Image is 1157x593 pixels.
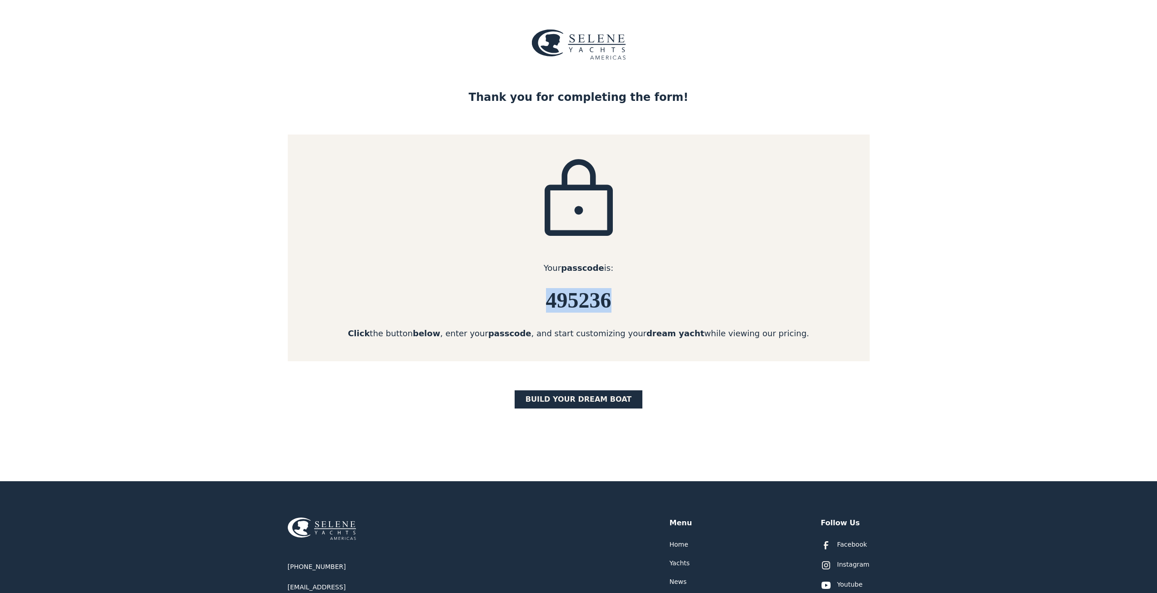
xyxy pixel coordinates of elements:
[288,289,870,313] h6: 495236
[646,329,704,338] strong: dream yacht
[670,540,688,549] a: Home
[533,156,624,247] img: icon
[288,262,870,274] div: Your is:
[413,329,440,338] strong: below
[561,263,604,273] strong: passcode
[837,580,862,589] div: Youtube
[670,518,692,528] div: Menu
[488,329,531,338] strong: passcode
[821,540,867,551] a: Facebook
[348,329,370,338] strong: Click
[821,560,869,571] a: Instagram
[288,562,346,572] a: [PHONE_NUMBER]
[670,577,687,587] a: News
[821,518,860,528] div: Follow Us
[515,390,643,409] a: BUILD yOUR dream boat
[469,89,688,105] div: Thank you for completing the form!
[837,540,867,549] div: Facebook
[670,558,690,568] a: Yachts
[531,29,626,60] img: logo
[288,327,870,339] div: the button , enter your , and start customizing your while viewing our pricing.
[821,580,862,591] a: Youtube
[837,560,869,569] div: Instagram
